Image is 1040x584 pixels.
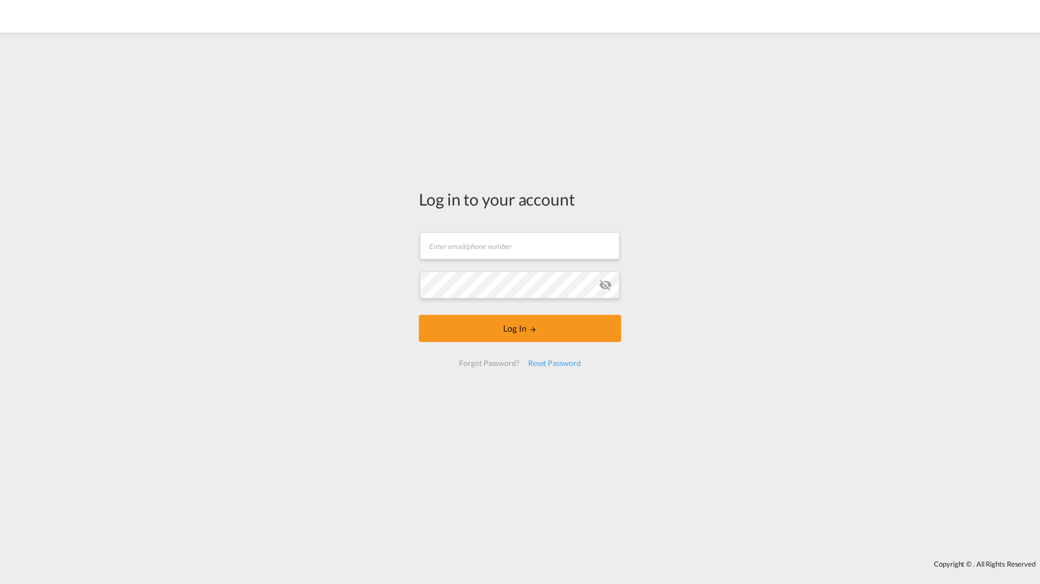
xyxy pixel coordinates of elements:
[455,353,523,373] div: Forgot Password?
[524,353,585,373] div: Reset Password
[419,315,621,342] button: LOGIN
[599,278,612,291] md-icon: icon-eye-off
[420,232,620,259] input: Enter email/phone number
[419,188,621,210] div: Log in to your account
